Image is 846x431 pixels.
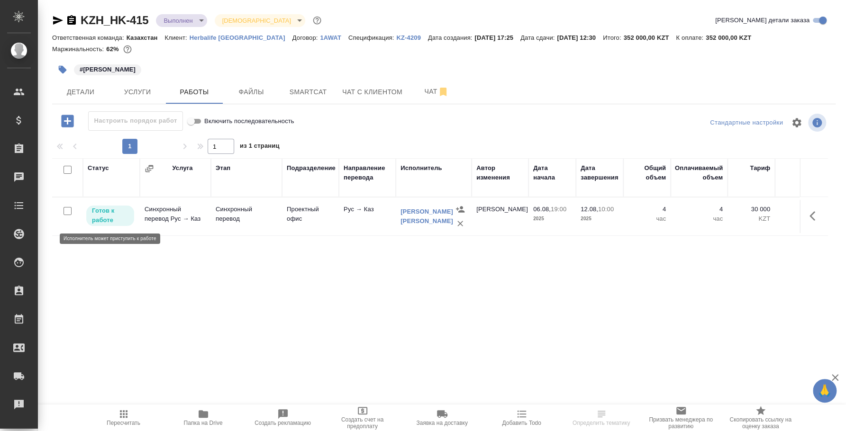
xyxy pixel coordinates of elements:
[581,206,598,213] p: 12.08,
[88,163,109,173] div: Статус
[472,200,528,233] td: [PERSON_NAME]
[339,200,396,233] td: Рус → Каз
[145,164,154,173] button: Сгруппировать
[780,214,822,224] p: KZT
[106,45,121,53] p: 62%
[172,86,217,98] span: Работы
[282,200,339,233] td: Проектный офис
[164,34,189,41] p: Клиент:
[55,111,81,131] button: Добавить работу
[706,34,758,41] p: 352 000,00 KZT
[190,34,292,41] p: Herbalife [GEOGRAPHIC_DATA]
[172,163,192,173] div: Услуга
[603,34,623,41] p: Итого:
[453,202,467,216] button: Назначить
[240,140,280,154] span: из 1 страниц
[92,206,128,225] p: Готов к работе
[628,163,666,182] div: Общий объем
[533,214,571,224] p: 2025
[675,214,723,224] p: час
[732,205,770,214] p: 30 000
[292,34,320,41] p: Договор:
[216,205,277,224] p: Синхронный перевод
[52,59,73,80] button: Добавить тэг
[400,163,442,173] div: Исполнитель
[219,17,294,25] button: [DEMOGRAPHIC_DATA]
[348,34,396,41] p: Спецификация:
[396,34,428,41] p: KZ-4209
[52,34,127,41] p: Ответственная команда:
[80,65,136,74] p: #[PERSON_NAME]
[476,163,524,182] div: Автор изменения
[52,45,106,53] p: Маржинальность:
[557,34,603,41] p: [DATE] 12:30
[533,206,551,213] p: 06.08,
[628,205,666,214] p: 4
[808,114,828,132] span: Посмотреть информацию
[437,86,449,98] svg: Отписаться
[715,16,810,25] span: [PERSON_NAME] детали заказа
[780,205,822,214] p: 120 000
[156,14,207,27] div: Выполнен
[204,117,294,126] span: Включить последовательность
[52,15,64,26] button: Скопировать ссылку для ЯМессенджера
[804,205,827,227] button: Здесь прячутся важные кнопки
[127,34,165,41] p: Казахстан
[140,200,211,233] td: Синхронный перевод Рус → Каз
[287,163,336,173] div: Подразделение
[285,86,331,98] span: Smartcat
[121,43,134,55] button: 120000.00 KZT;
[628,214,666,224] p: час
[474,34,520,41] p: [DATE] 17:25
[311,14,323,27] button: Доп статусы указывают на важность/срочность заказа
[551,206,566,213] p: 19:00
[320,34,348,41] p: 1AWAT
[675,205,723,214] p: 4
[533,163,571,182] div: Дата начала
[344,163,391,182] div: Направление перевода
[73,65,142,73] span: Катерина
[400,208,453,224] a: [PERSON_NAME] [PERSON_NAME]
[320,33,348,41] a: 1AWAT
[598,206,614,213] p: 10:00
[676,34,706,41] p: К оплате:
[228,86,274,98] span: Файлы
[581,163,619,182] div: Дата завершения
[342,86,402,98] span: Чат с клиентом
[66,15,77,26] button: Скопировать ссылку
[785,111,808,134] span: Настроить таблицу
[216,163,230,173] div: Этап
[708,116,785,130] div: split button
[520,34,557,41] p: Дата сдачи:
[750,163,770,173] div: Тариф
[396,33,428,41] a: KZ-4209
[732,214,770,224] p: KZT
[623,34,676,41] p: 352 000,00 KZT
[813,379,837,403] button: 🙏
[215,14,305,27] div: Выполнен
[414,86,459,98] span: Чат
[581,214,619,224] p: 2025
[58,86,103,98] span: Детали
[81,14,148,27] a: KZH_HK-415
[161,17,195,25] button: Выполнен
[428,34,474,41] p: Дата создания:
[115,86,160,98] span: Услуги
[817,381,833,401] span: 🙏
[190,33,292,41] a: Herbalife [GEOGRAPHIC_DATA]
[453,216,467,231] button: Удалить
[675,163,723,182] div: Оплачиваемый объем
